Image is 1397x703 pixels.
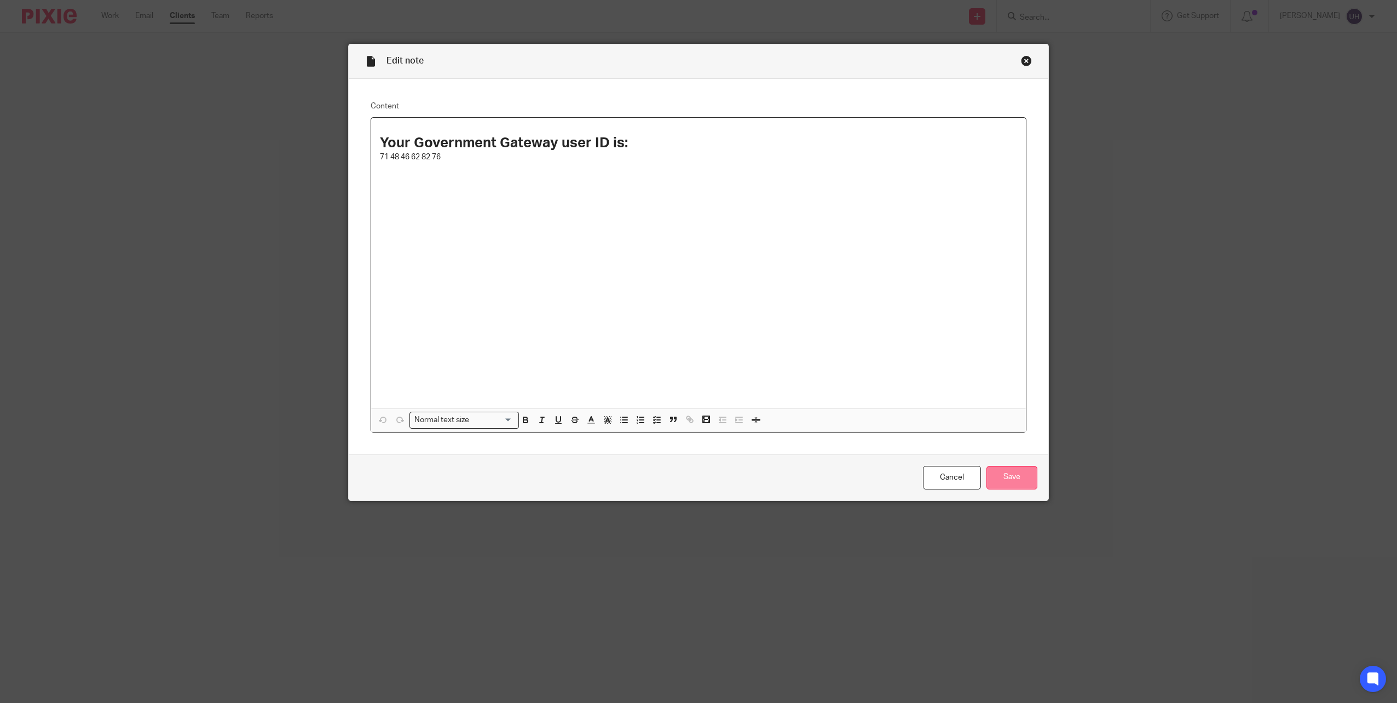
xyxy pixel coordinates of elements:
[380,152,1017,163] p: 71 48 46 62 82 76
[371,101,1026,112] label: Content
[986,466,1037,489] input: Save
[386,56,424,65] span: Edit note
[473,414,512,426] input: Search for option
[409,412,519,429] div: Search for option
[380,136,628,150] strong: Your Government Gateway user ID is:
[1021,55,1032,66] div: Close this dialog window
[923,466,981,489] a: Cancel
[412,414,472,426] span: Normal text size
